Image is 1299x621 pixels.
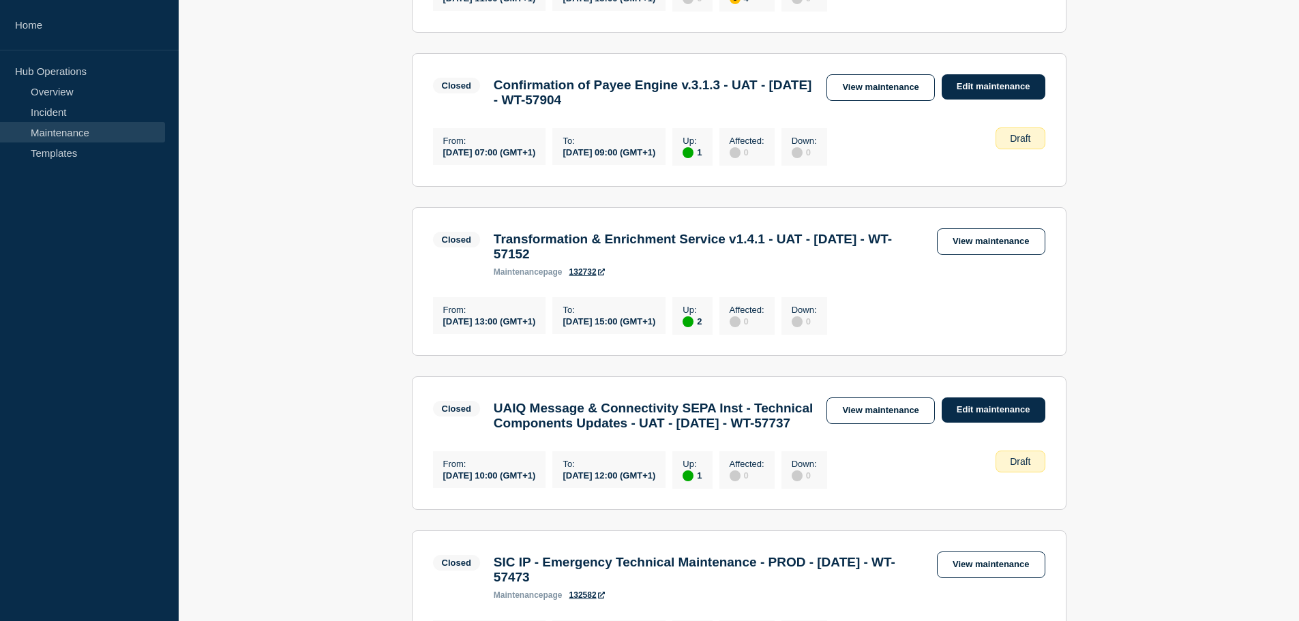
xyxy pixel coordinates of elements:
p: To : [563,136,655,146]
p: From : [443,136,536,146]
div: disabled [792,470,803,481]
p: Up : [683,305,702,315]
p: Down : [792,305,817,315]
div: up [683,316,693,327]
div: 0 [730,315,764,327]
div: up [683,470,693,481]
div: Closed [442,234,471,245]
p: To : [563,305,655,315]
div: [DATE] 13:00 (GMT+1) [443,315,536,327]
p: page [494,267,563,277]
a: View maintenance [937,228,1045,255]
div: Draft [996,451,1045,472]
div: [DATE] 07:00 (GMT+1) [443,146,536,157]
div: disabled [792,316,803,327]
p: page [494,590,563,600]
a: View maintenance [937,551,1045,578]
div: disabled [730,147,741,158]
div: [DATE] 12:00 (GMT+1) [563,469,655,481]
div: 2 [683,315,702,327]
a: Edit maintenance [942,397,1045,423]
p: Affected : [730,136,764,146]
p: From : [443,305,536,315]
div: Closed [442,404,471,414]
h3: UAIQ Message & Connectivity SEPA Inst - Technical Components Updates - UAT - [DATE] - WT-57737 [494,401,813,431]
div: 0 [730,146,764,158]
p: Up : [683,136,702,146]
div: 0 [730,469,764,481]
div: 0 [792,146,817,158]
div: Draft [996,127,1045,149]
div: Closed [442,558,471,568]
a: View maintenance [826,74,934,101]
h3: Confirmation of Payee Engine v.3.1.3 - UAT - [DATE] - WT-57904 [494,78,813,108]
h3: SIC IP - Emergency Technical Maintenance - PROD - [DATE] - WT-57473 [494,555,923,585]
a: Edit maintenance [942,74,1045,100]
div: [DATE] 09:00 (GMT+1) [563,146,655,157]
a: 132582 [569,590,605,600]
p: Down : [792,459,817,469]
span: maintenance [494,590,543,600]
div: 1 [683,146,702,158]
p: Up : [683,459,702,469]
div: 1 [683,469,702,481]
p: Affected : [730,305,764,315]
h3: Transformation & Enrichment Service v1.4.1 - UAT - [DATE] - WT-57152 [494,232,923,262]
div: disabled [730,470,741,481]
div: Closed [442,80,471,91]
div: 0 [792,315,817,327]
a: View maintenance [826,397,934,424]
div: [DATE] 15:00 (GMT+1) [563,315,655,327]
p: Down : [792,136,817,146]
div: up [683,147,693,158]
p: Affected : [730,459,764,469]
a: 132732 [569,267,605,277]
div: disabled [730,316,741,327]
div: [DATE] 10:00 (GMT+1) [443,469,536,481]
div: 0 [792,469,817,481]
span: maintenance [494,267,543,277]
div: disabled [792,147,803,158]
p: From : [443,459,536,469]
p: To : [563,459,655,469]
